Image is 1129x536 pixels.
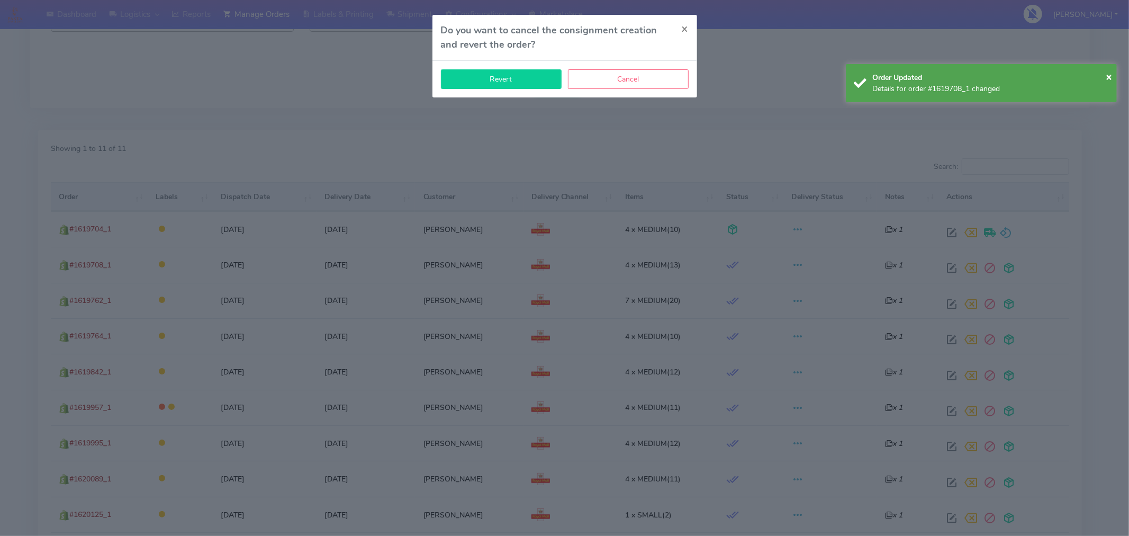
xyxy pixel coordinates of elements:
[673,15,697,43] button: Close
[682,21,689,36] span: ×
[872,72,1109,83] div: Order Updated
[1106,69,1112,85] button: Close
[1106,69,1112,84] span: ×
[441,69,562,89] button: Revert
[872,83,1109,94] div: Details for order #1619708_1 changed
[568,69,689,89] button: Cancel
[441,23,673,52] h4: Do you want to cancel the consignment creation and revert the order?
